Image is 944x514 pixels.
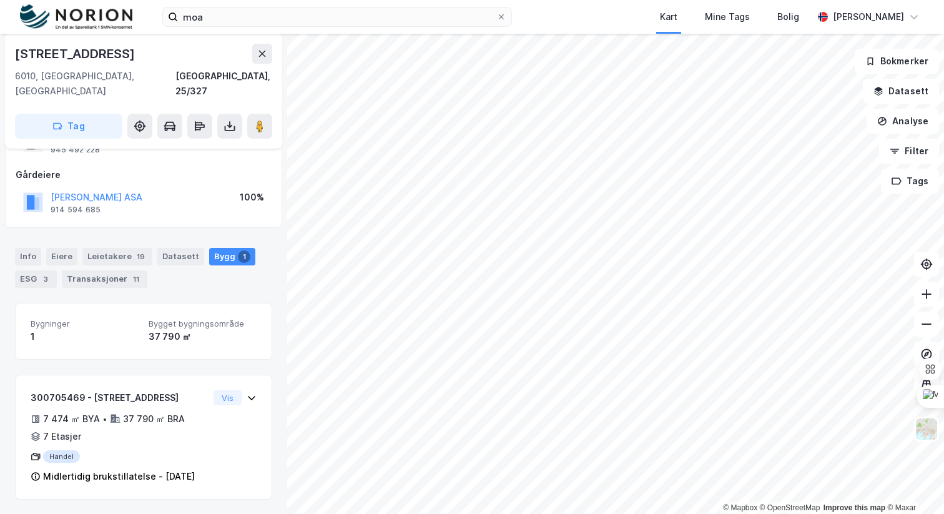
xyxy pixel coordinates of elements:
iframe: Chat Widget [882,454,944,514]
img: Z [915,417,938,441]
button: Vis [214,390,242,405]
div: Transaksjoner [62,270,147,288]
div: 945 492 228 [51,145,100,155]
div: 37 790 ㎡ BRA [123,412,185,427]
div: 7 Etasjer [43,429,81,444]
div: [STREET_ADDRESS] [15,44,137,64]
div: [PERSON_NAME] [833,9,904,24]
button: Analyse [867,109,939,134]
div: 3 [39,273,52,285]
button: Filter [879,139,939,164]
div: Kart [660,9,677,24]
div: [GEOGRAPHIC_DATA], 25/327 [175,69,272,99]
img: norion-logo.80e7a08dc31c2e691866.png [20,4,132,30]
span: Bygget bygningsområde [149,319,257,329]
div: Bygg [209,248,255,265]
div: Eiere [46,248,77,265]
div: 300705469 - [STREET_ADDRESS] [31,390,209,405]
div: 100% [240,190,264,205]
div: Kontrollprogram for chat [882,454,944,514]
a: Mapbox [723,503,757,512]
span: Bygninger [31,319,139,329]
button: Bokmerker [855,49,939,74]
div: 7 474 ㎡ BYA [43,412,100,427]
button: Tag [15,114,122,139]
div: Mine Tags [705,9,750,24]
div: Midlertidig brukstillatelse - [DATE] [43,469,195,484]
div: 1 [31,329,139,344]
input: Søk på adresse, matrikkel, gårdeiere, leietakere eller personer [178,7,496,26]
div: Info [15,248,41,265]
button: Tags [881,169,939,194]
div: Datasett [157,248,204,265]
div: 6010, [GEOGRAPHIC_DATA], [GEOGRAPHIC_DATA] [15,69,175,99]
div: Gårdeiere [16,167,272,182]
div: 914 594 685 [51,205,101,215]
div: Bolig [777,9,799,24]
button: Datasett [863,79,939,104]
div: 1 [238,250,250,263]
div: 37 790 ㎡ [149,329,257,344]
div: Leietakere [82,248,152,265]
div: 19 [134,250,147,263]
div: ESG [15,270,57,288]
a: Improve this map [824,503,885,512]
div: 11 [130,273,142,285]
a: OpenStreetMap [760,503,820,512]
div: • [102,414,107,424]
